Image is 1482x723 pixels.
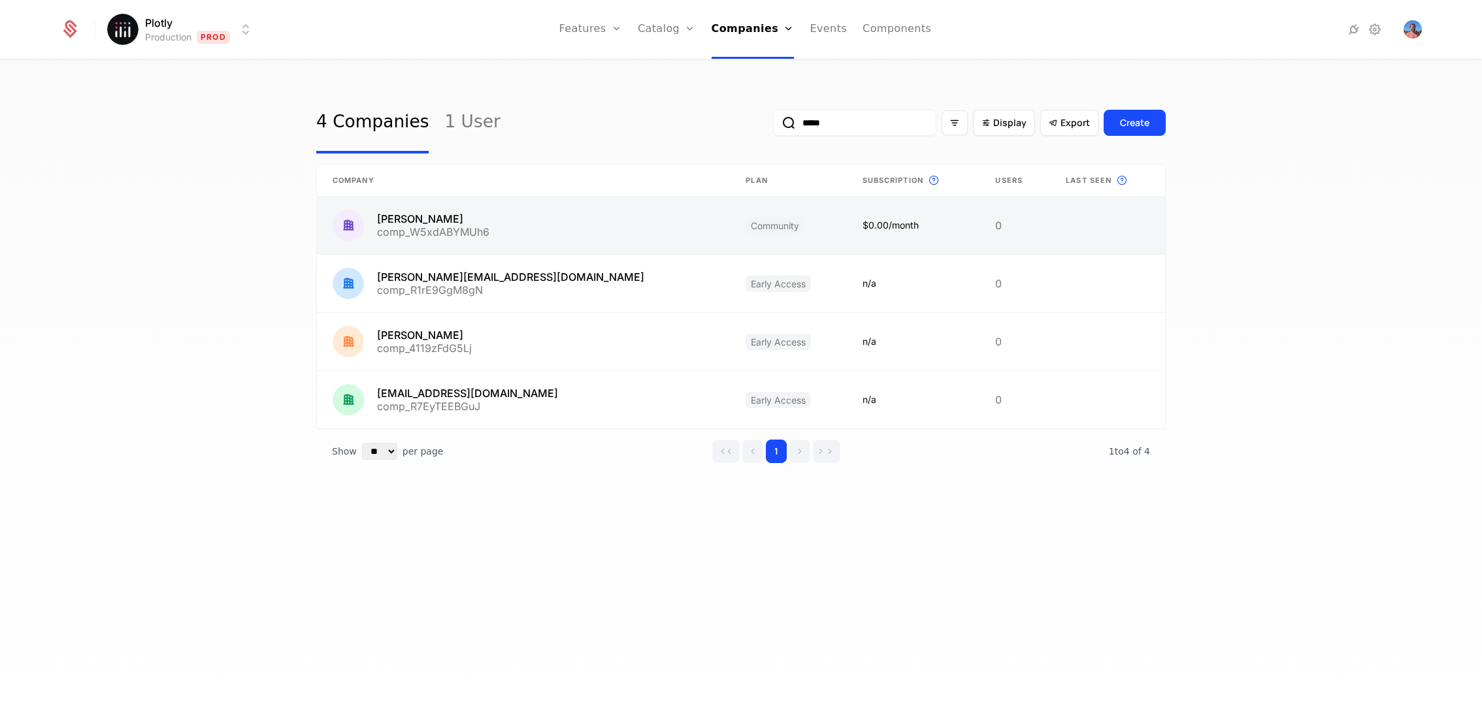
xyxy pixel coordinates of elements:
th: Users [980,165,1050,197]
span: per page [403,445,444,458]
span: Prod [197,31,230,44]
div: Production [145,31,191,44]
button: Filter options [942,110,968,135]
button: Display [973,110,1035,136]
button: Select environment [111,15,254,44]
span: Last seen [1066,175,1111,186]
a: Integrations [1346,22,1362,37]
th: Plan [730,165,846,197]
a: 1 User [444,92,500,153]
img: Louis-Alexandre Huard [1404,20,1422,39]
span: Subscription [863,175,923,186]
div: Table pagination [316,429,1166,474]
a: 4 Companies [316,92,429,153]
button: Go to first page [712,440,740,463]
a: Settings [1367,22,1383,37]
button: Create [1104,110,1166,136]
button: Go to last page [813,440,840,463]
th: Company [317,165,730,197]
button: Go to previous page [742,440,763,463]
span: Display [993,116,1027,129]
span: 4 [1109,446,1150,457]
img: Plotly [107,14,139,45]
button: Export [1040,110,1098,136]
div: Page navigation [712,440,840,463]
div: Create [1120,116,1149,129]
button: Go to next page [789,440,810,463]
span: 1 to 4 of [1109,446,1144,457]
button: Open user button [1404,20,1422,39]
span: Plotly [145,15,173,31]
span: Show [332,445,357,458]
span: Export [1061,116,1090,129]
select: Select page size [362,443,397,460]
button: Go to page 1 [766,440,787,463]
